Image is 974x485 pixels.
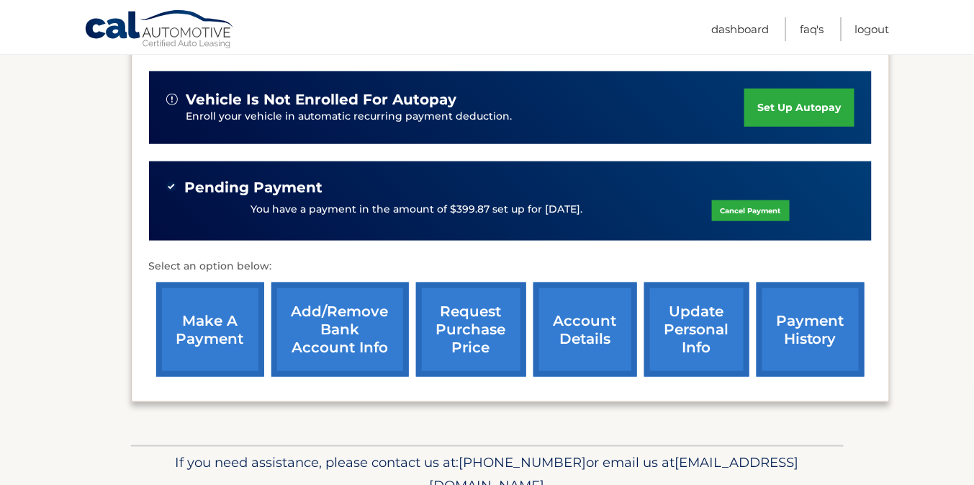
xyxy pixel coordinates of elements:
[744,89,854,127] a: set up autopay
[644,282,749,377] a: update personal info
[166,182,176,192] img: check-green.svg
[855,17,890,41] a: Logout
[757,282,865,377] a: payment history
[156,282,264,377] a: make a payment
[712,200,790,221] a: Cancel Payment
[186,109,745,125] p: Enroll your vehicle in automatic recurring payment deduction.
[711,17,769,41] a: Dashboard
[271,282,409,377] a: Add/Remove bank account info
[459,455,587,471] span: [PHONE_NUMBER]
[416,282,526,377] a: request purchase price
[185,179,323,197] span: Pending Payment
[186,91,457,109] span: vehicle is not enrolled for autopay
[800,17,824,41] a: FAQ's
[149,258,872,275] p: Select an option below:
[84,9,235,51] a: Cal Automotive
[251,202,582,218] p: You have a payment in the amount of $399.87 set up for [DATE].
[533,282,637,377] a: account details
[166,94,178,105] img: alert-white.svg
